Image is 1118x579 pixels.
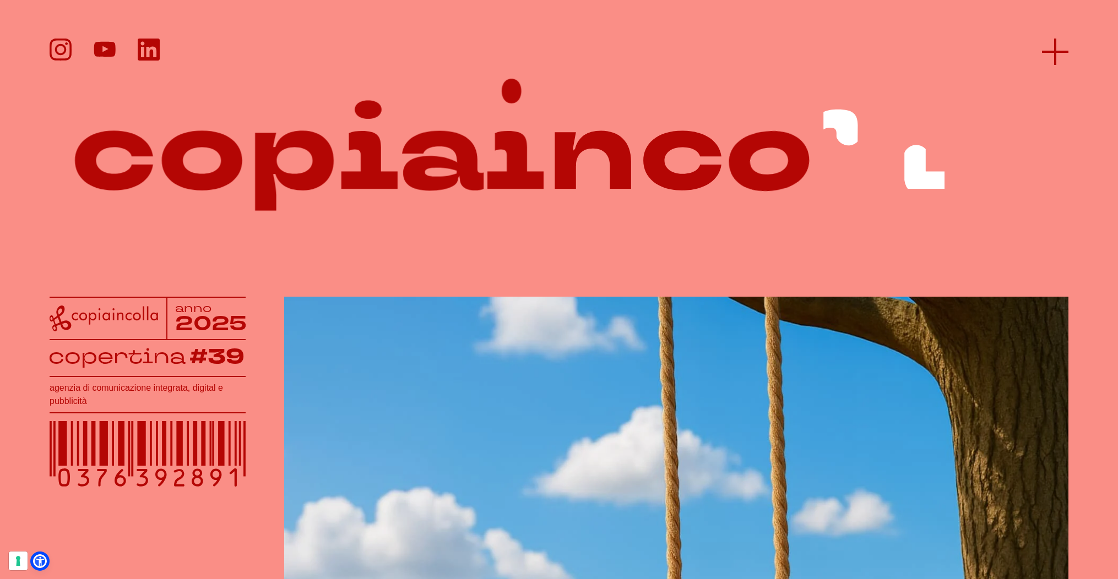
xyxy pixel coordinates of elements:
[33,554,47,568] a: Open Accessibility Menu
[175,310,247,337] tspan: 2025
[189,343,245,372] tspan: #39
[48,343,186,370] tspan: copertina
[175,301,211,315] tspan: anno
[9,551,28,570] button: Le tue preferenze relative al consenso per le tecnologie di tracciamento
[50,381,246,408] h1: agenzia di comunicazione integrata, digital e pubblicità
